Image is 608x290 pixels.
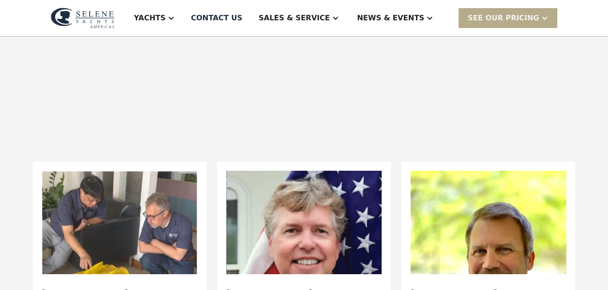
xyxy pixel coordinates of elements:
img: logo [51,8,115,28]
div: Yachts [134,13,166,23]
div: News & EVENTS [357,13,425,23]
div: Sales & Service [259,13,330,23]
div: SEE Our Pricing [459,8,557,28]
div: Contact US [191,13,243,23]
div: SEE Our Pricing [468,13,539,23]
